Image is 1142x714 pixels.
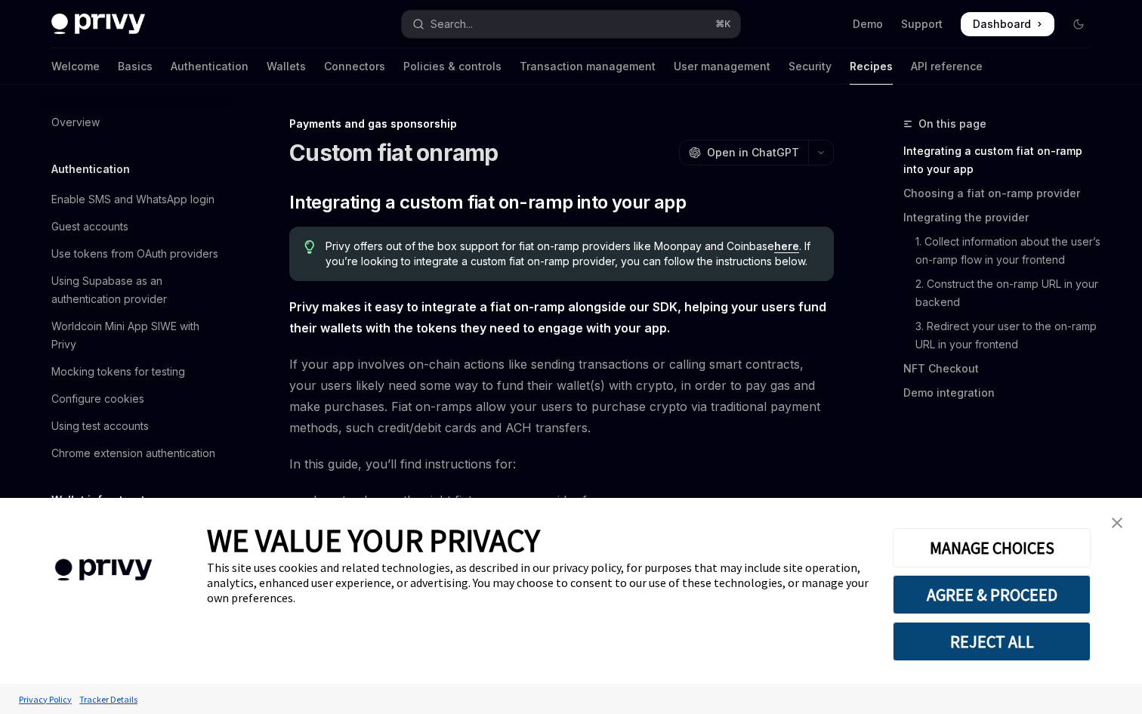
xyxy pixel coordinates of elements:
img: close banner [1112,518,1122,528]
span: WE VALUE YOUR PRIVACY [207,521,540,560]
a: Policies & controls [403,48,502,85]
span: Privy offers out of the box support for fiat on-ramp providers like Moonpay and Coinbase . If you... [326,239,819,269]
div: Using Supabase as an authentication provider [51,272,224,308]
a: Transaction management [520,48,656,85]
div: Mocking tokens for testing [51,363,185,381]
span: Integrating a custom fiat on-ramp into your app [289,190,686,215]
div: Worldcoin Mini App SIWE with Privy [51,317,224,354]
a: Privacy Policy [15,686,76,712]
a: Enable SMS and WhatsApp login [39,186,233,213]
div: Chrome extension authentication [51,444,215,462]
a: User management [674,48,770,85]
a: close banner [1102,508,1132,538]
h1: Custom fiat onramp [289,139,498,166]
a: Configure cookies [39,385,233,413]
svg: Tip [304,240,315,254]
div: Search... [431,15,473,33]
span: On this page [918,115,986,133]
a: 3. Redirect your user to the on-ramp URL in your frontend [903,314,1103,357]
a: here [774,240,799,253]
strong: Privy makes it easy to integrate a fiat on-ramp alongside our SDK, helping your users fund their ... [289,299,826,335]
img: company logo [23,537,184,603]
a: Using Supabase as an authentication provider [39,267,233,313]
a: Wallets [267,48,306,85]
a: Support [901,17,943,32]
span: If your app involves on-chain actions like sending transactions or calling smart contracts, your ... [289,354,834,438]
h5: Authentication [51,160,130,178]
span: ⌘ K [715,18,731,30]
button: Open search [402,11,740,38]
button: Toggle dark mode [1066,12,1091,36]
a: Integrating a custom fiat on-ramp into your app [903,139,1103,181]
a: Integrating the provider [903,206,1103,230]
div: Using test accounts [51,417,149,435]
div: Use tokens from OAuth providers [51,245,218,263]
a: API reference [911,48,983,85]
div: Enable SMS and WhatsApp login [51,190,215,209]
h5: Wallet infrastructure [51,491,163,509]
button: Open in ChatGPT [679,140,808,165]
button: REJECT ALL [893,622,1091,661]
a: Dashboard [961,12,1054,36]
a: 2. Construct the on-ramp URL in your backend [903,272,1103,314]
span: Open in ChatGPT [707,145,799,160]
span: Dashboard [973,17,1031,32]
a: Basics [118,48,153,85]
a: Chrome extension authentication [39,440,233,467]
a: Welcome [51,48,100,85]
div: Payments and gas sponsorship [289,116,834,131]
div: This site uses cookies and related technologies, as described in our privacy policy, for purposes... [207,560,870,605]
div: Configure cookies [51,390,144,408]
button: AGREE & PROCEED [893,575,1091,614]
a: Recipes [850,48,893,85]
div: Guest accounts [51,218,128,236]
a: Choosing a fiat on-ramp provider [903,181,1103,206]
span: In this guide, you’ll find instructions for: [289,453,834,474]
a: 1. Collect information about the user’s on-ramp flow in your frontend [903,230,1103,272]
a: Demo integration [903,381,1103,405]
a: Demo [853,17,883,32]
a: Authentication [171,48,248,85]
a: Tracker Details [76,686,141,712]
a: Guest accounts [39,213,233,240]
a: Connectors [324,48,385,85]
a: Use tokens from OAuth providers [39,240,233,267]
li: how to choose the right fiat on-ramp provider for your app [289,490,834,511]
a: Worldcoin Mini App SIWE with Privy [39,313,233,358]
img: dark logo [51,14,145,35]
a: Mocking tokens for testing [39,358,233,385]
button: MANAGE CHOICES [893,528,1091,567]
a: Overview [39,109,233,136]
div: Overview [51,113,100,131]
a: Security [789,48,832,85]
a: Using test accounts [39,413,233,440]
a: NFT Checkout [903,357,1103,381]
